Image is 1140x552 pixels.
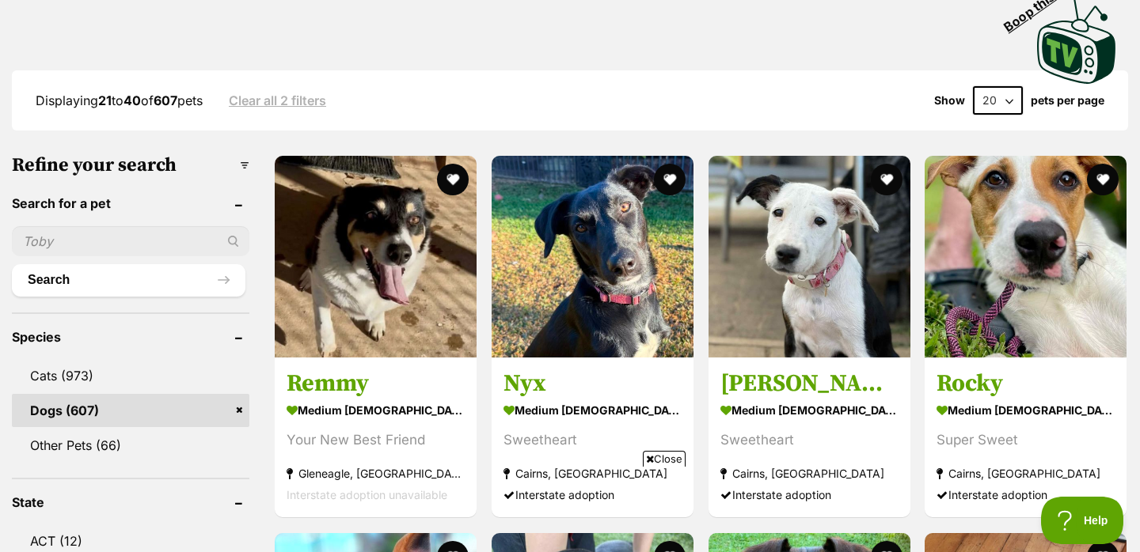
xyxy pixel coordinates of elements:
[937,399,1115,422] strong: medium [DEMOGRAPHIC_DATA] Dog
[154,93,177,108] strong: 607
[720,463,899,485] strong: Cairns, [GEOGRAPHIC_DATA]
[925,357,1127,518] a: Rocky medium [DEMOGRAPHIC_DATA] Dog Super Sweet Cairns, [GEOGRAPHIC_DATA] Interstate adoption
[12,226,249,256] input: Toby
[937,430,1115,452] div: Super Sweet
[282,473,858,544] iframe: Advertisement
[720,485,899,506] div: Interstate adoption
[503,463,682,485] strong: Cairns, [GEOGRAPHIC_DATA]
[925,156,1127,357] img: Rocky - Bull Arab Dog
[12,394,249,427] a: Dogs (607)
[287,399,465,422] strong: medium [DEMOGRAPHIC_DATA] Dog
[870,164,902,195] button: favourite
[709,357,910,518] a: [PERSON_NAME] medium [DEMOGRAPHIC_DATA] Dog Sweetheart Cairns, [GEOGRAPHIC_DATA] Interstate adoption
[287,430,465,452] div: Your New Best Friend
[937,369,1115,399] h3: Rocky
[1031,94,1104,107] label: pets per page
[709,156,910,357] img: Payton - Border Collie Dog
[98,93,112,108] strong: 21
[123,93,141,108] strong: 40
[12,429,249,462] a: Other Pets (66)
[12,330,249,344] header: Species
[503,430,682,452] div: Sweetheart
[1087,164,1119,195] button: favourite
[12,495,249,509] header: State
[287,369,465,399] h3: Remmy
[12,359,249,392] a: Cats (973)
[492,156,693,357] img: Nyx - Australian Kelpie Dog
[275,156,477,357] img: Remmy - Border Collie x Australian Kelpie Dog
[12,264,245,296] button: Search
[492,357,693,518] a: Nyx medium [DEMOGRAPHIC_DATA] Dog Sweetheart Cairns, [GEOGRAPHIC_DATA] Interstate adoption
[437,164,469,195] button: favourite
[720,399,899,422] strong: medium [DEMOGRAPHIC_DATA] Dog
[643,451,686,467] span: Close
[226,1,236,12] img: adc.png
[937,485,1115,506] div: Interstate adoption
[720,430,899,452] div: Sweetheart
[720,369,899,399] h3: [PERSON_NAME]
[503,399,682,422] strong: medium [DEMOGRAPHIC_DATA] Dog
[503,369,682,399] h3: Nyx
[1041,497,1124,544] iframe: Help Scout Beacon - Open
[12,196,249,210] header: Search for a pet
[12,154,249,176] h3: Refine your search
[229,93,326,108] a: Clear all 2 filters
[287,463,465,485] strong: Gleneagle, [GEOGRAPHIC_DATA]
[654,164,686,195] button: favourite
[937,463,1115,485] strong: Cairns, [GEOGRAPHIC_DATA]
[36,93,203,108] span: Displaying to of pets
[934,94,965,107] span: Show
[275,357,477,518] a: Remmy medium [DEMOGRAPHIC_DATA] Dog Your New Best Friend Gleneagle, [GEOGRAPHIC_DATA] Interstate ...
